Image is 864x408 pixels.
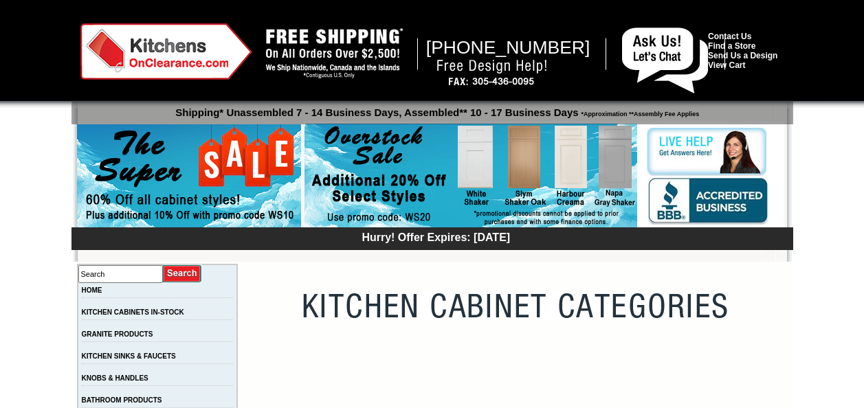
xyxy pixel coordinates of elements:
[708,32,751,41] a: Contact Us
[708,60,745,70] a: View Cart
[82,352,176,360] a: KITCHEN SINKS & FAUCETS
[426,37,590,58] span: [PHONE_NUMBER]
[78,229,793,244] div: Hurry! Offer Expires: [DATE]
[80,23,252,80] img: Kitchens on Clearance Logo
[82,330,153,338] a: GRANITE PRODUCTS
[579,107,700,117] span: *Approximation **Assembly Fee Applies
[82,374,148,382] a: KNOBS & HANDLES
[708,51,777,60] a: Send Us a Design
[163,264,202,283] input: Submit
[82,396,162,404] a: BATHROOM PRODUCTS
[82,286,102,294] a: HOME
[82,308,184,316] a: KITCHEN CABINETS IN-STOCK
[78,100,793,118] p: Shipping* Unassembled 7 - 14 Business Days, Assembled** 10 - 17 Business Days
[708,41,755,51] a: Find a Store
